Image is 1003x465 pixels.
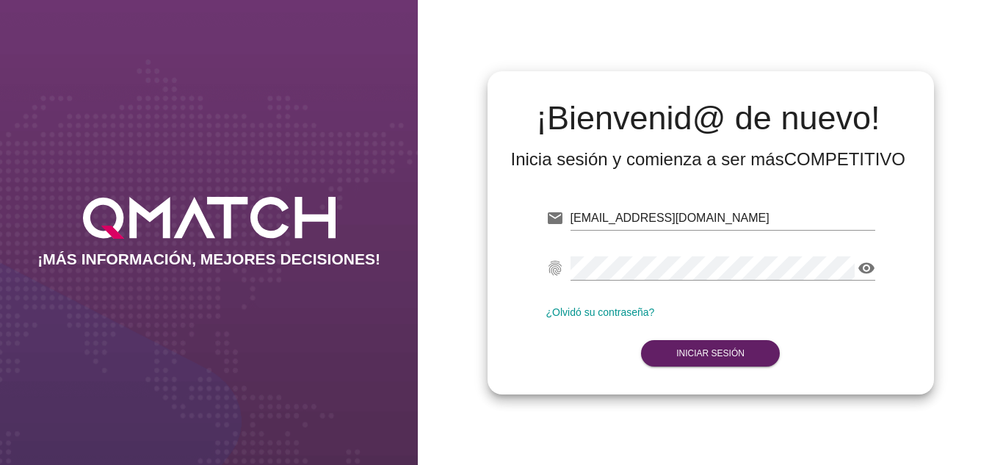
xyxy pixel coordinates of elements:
[511,148,906,171] div: Inicia sesión y comienza a ser más
[546,209,564,227] i: email
[511,101,906,136] h2: ¡Bienvenid@ de nuevo!
[784,149,905,169] strong: COMPETITIVO
[37,250,380,268] h2: ¡MÁS INFORMACIÓN, MEJORES DECISIONES!
[676,348,745,358] strong: Iniciar Sesión
[546,259,564,277] i: fingerprint
[641,340,780,367] button: Iniciar Sesión
[858,259,875,277] i: visibility
[571,206,875,230] input: E-mail
[546,306,655,318] a: ¿Olvidó su contraseña?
